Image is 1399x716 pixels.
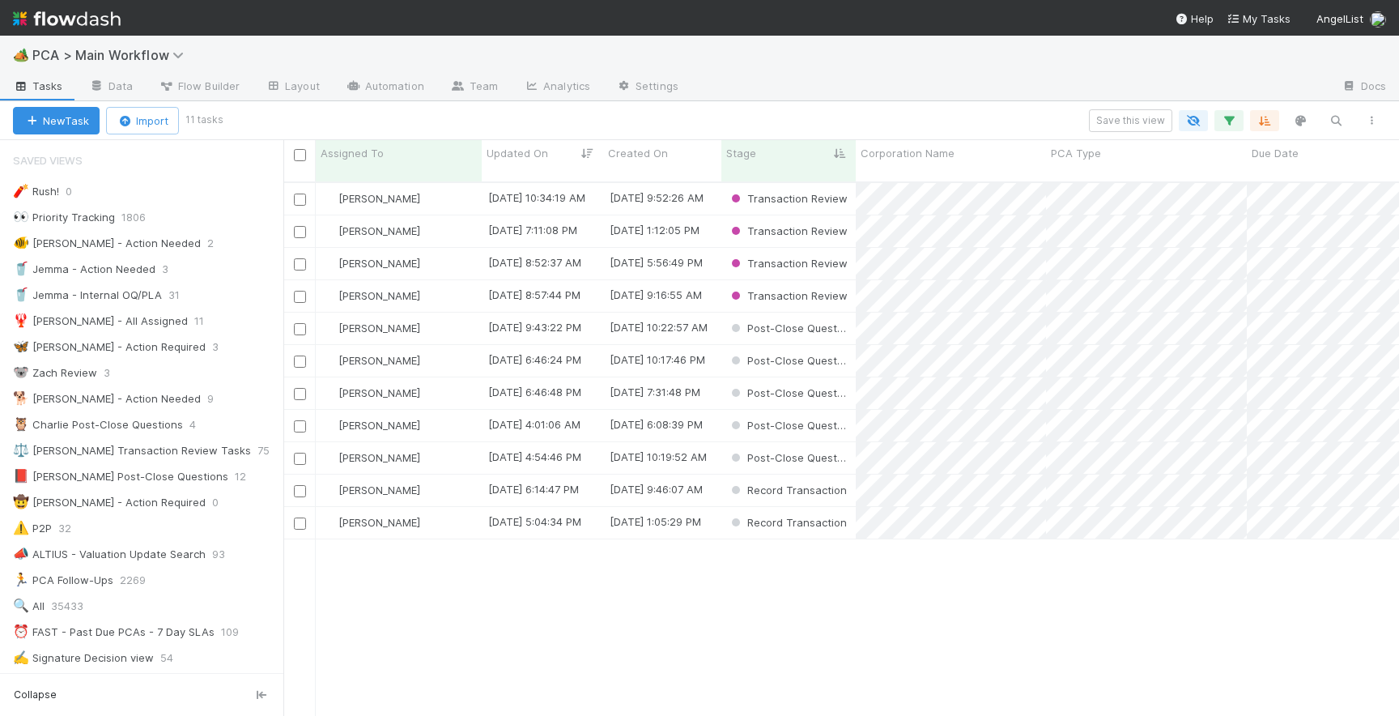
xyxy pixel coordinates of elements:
[323,516,336,529] img: avatar_ba0ef937-97b0-4cb1-a734-c46f876909ef.png
[488,416,580,433] div: [DATE] 4:01:06 AM
[338,257,420,270] span: [PERSON_NAME]
[1227,11,1291,27] a: My Tasks
[13,339,29,353] span: 🦋
[51,596,100,616] span: 35433
[13,311,188,331] div: [PERSON_NAME] - All Assigned
[207,233,230,254] span: 2
[185,113,223,127] small: 11 tasks
[322,514,420,531] div: [PERSON_NAME]
[294,194,306,206] input: Toggle Row Selected
[13,389,201,409] div: [PERSON_NAME] - Action Needed
[322,450,420,466] div: [PERSON_NAME]
[294,291,306,303] input: Toggle Row Selected
[120,570,162,590] span: 2269
[338,322,420,335] span: [PERSON_NAME]
[121,207,162,228] span: 1806
[13,5,121,32] img: logo-inverted-e16ddd16eac7371096b0.svg
[728,224,848,237] span: Transaction Review
[488,222,577,238] div: [DATE] 7:11:08 PM
[603,75,691,100] a: Settings
[294,388,306,400] input: Toggle Row Selected
[13,596,45,616] div: All
[13,262,29,275] span: 🥤
[13,467,228,487] div: [PERSON_NAME] Post-Close Questions
[338,419,420,432] span: [PERSON_NAME]
[338,516,420,529] span: [PERSON_NAME]
[207,389,230,409] span: 9
[610,287,702,303] div: [DATE] 9:16:55 AM
[1370,11,1386,28] img: avatar_ba0ef937-97b0-4cb1-a734-c46f876909ef.png
[610,514,701,530] div: [DATE] 1:05:29 PM
[106,107,179,134] button: Import
[13,365,29,379] span: 🐨
[728,516,847,529] span: Record Transaction
[13,313,29,327] span: 🦞
[294,518,306,530] input: Toggle Row Selected
[13,233,201,254] div: [PERSON_NAME] - Action Needed
[1227,12,1291,25] span: My Tasks
[13,78,63,94] span: Tasks
[13,495,29,509] span: 🤠
[323,224,336,237] img: avatar_ba0ef937-97b0-4cb1-a734-c46f876909ef.png
[13,492,206,513] div: [PERSON_NAME] - Action Required
[338,192,420,205] span: [PERSON_NAME]
[333,75,437,100] a: Automation
[488,352,581,368] div: [DATE] 6:46:24 PM
[76,75,146,100] a: Data
[338,484,420,497] span: [PERSON_NAME]
[728,223,848,239] div: Transaction Review
[323,192,336,205] img: avatar_ba0ef937-97b0-4cb1-a734-c46f876909ef.png
[1316,12,1363,25] span: AngelList
[189,415,212,435] span: 4
[1089,109,1172,132] button: Save this view
[294,485,306,497] input: Toggle Row Selected
[511,75,603,100] a: Analytics
[13,363,97,383] div: Zach Review
[437,75,511,100] a: Team
[323,354,336,367] img: avatar_ba0ef937-97b0-4cb1-a734-c46f876909ef.png
[728,482,847,498] div: Record Transaction
[322,255,420,271] div: [PERSON_NAME]
[488,254,581,271] div: [DATE] 8:52:37 AM
[13,48,29,62] span: 🏕️
[294,420,306,433] input: Toggle Row Selected
[1175,11,1214,27] div: Help
[146,75,253,100] a: Flow Builder
[294,453,306,465] input: Toggle Row Selected
[13,391,29,405] span: 🐕
[13,210,29,224] span: 👀
[13,518,52,539] div: P2P
[728,451,853,464] span: Post-Close Question
[488,481,579,497] div: [DATE] 6:14:47 PM
[14,688,57,702] span: Collapse
[323,386,336,399] img: avatar_ba0ef937-97b0-4cb1-a734-c46f876909ef.png
[212,337,235,357] span: 3
[488,190,585,206] div: [DATE] 10:34:19 AM
[488,384,581,400] div: [DATE] 6:46:48 PM
[294,149,306,161] input: Toggle All Rows Selected
[323,289,336,302] img: avatar_ba0ef937-97b0-4cb1-a734-c46f876909ef.png
[212,544,241,565] span: 93
[159,78,240,94] span: Flow Builder
[728,484,847,497] span: Record Transaction
[13,184,29,198] span: 🧨
[728,514,847,531] div: Record Transaction
[162,259,185,279] span: 3
[13,650,29,664] span: ✍️
[728,322,853,335] span: Post-Close Question
[610,449,707,465] div: [DATE] 10:19:52 AM
[488,449,581,465] div: [DATE] 4:54:46 PM
[13,285,162,305] div: Jemma - Internal OQ/PLA
[32,47,192,63] span: PCA > Main Workflow
[323,257,336,270] img: avatar_ba0ef937-97b0-4cb1-a734-c46f876909ef.png
[610,190,704,206] div: [DATE] 9:52:26 AM
[13,622,215,642] div: FAST - Past Due PCAs - 7 Day SLAs
[13,417,29,431] span: 🦉
[13,573,29,586] span: 🏃
[608,145,668,161] span: Created On
[1051,145,1101,161] span: PCA Type
[58,518,87,539] span: 32
[728,385,848,401] div: Post-Close Question
[13,181,59,202] div: Rush!
[322,223,420,239] div: [PERSON_NAME]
